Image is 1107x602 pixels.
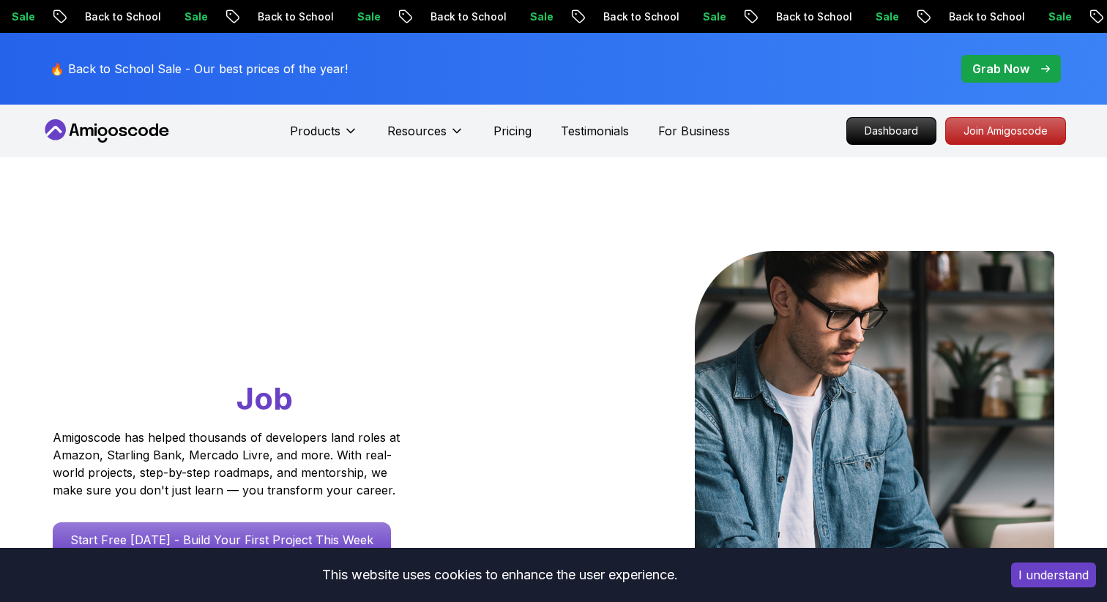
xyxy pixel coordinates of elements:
p: Back to School [71,10,171,24]
a: Testimonials [561,122,629,140]
p: Sale [689,10,736,24]
a: Start Free [DATE] - Build Your First Project This Week [53,522,391,557]
button: Accept cookies [1011,563,1096,587]
p: Back to School [589,10,689,24]
p: Sale [343,10,390,24]
h1: Go From Learning to Hired: Master Java, Spring Boot & Cloud Skills That Get You the [53,251,456,420]
button: Resources [387,122,464,151]
p: Resources [387,122,447,140]
p: Sale [862,10,909,24]
p: Back to School [762,10,862,24]
p: Sale [1035,10,1081,24]
a: Pricing [493,122,532,140]
p: Amigoscode has helped thousands of developers land roles at Amazon, Starling Bank, Mercado Livre,... [53,429,404,499]
a: Dashboard [846,117,936,145]
button: Products [290,122,358,151]
p: Products [290,122,340,140]
a: For Business [658,122,730,140]
p: Back to School [244,10,343,24]
span: Job [236,380,293,417]
p: Join Amigoscode [946,118,1065,144]
p: Back to School [935,10,1035,24]
p: Dashboard [847,118,936,144]
p: Grab Now [972,60,1029,78]
p: Sale [171,10,217,24]
p: 🔥 Back to School Sale - Our best prices of the year! [50,60,348,78]
a: Join Amigoscode [945,117,1066,145]
p: Back to School [417,10,516,24]
div: This website uses cookies to enhance the user experience. [11,559,989,591]
p: Sale [516,10,563,24]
